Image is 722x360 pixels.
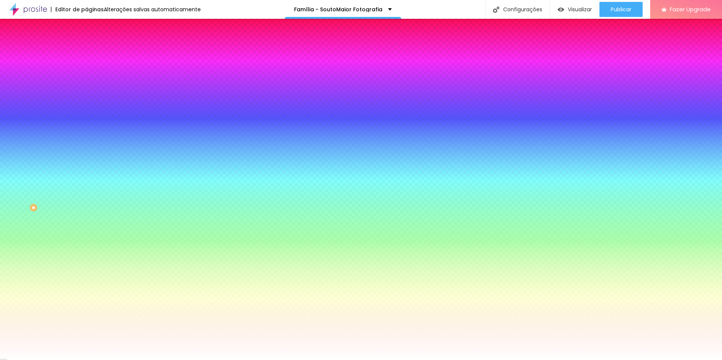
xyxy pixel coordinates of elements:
span: Visualizar [568,6,592,12]
p: Família - SoutoMaior Fotografia [294,7,382,12]
img: view-1.svg [558,6,564,13]
span: Publicar [611,6,631,12]
div: Alterações salvas automaticamente [104,7,201,12]
span: Fazer Upgrade [670,6,711,12]
button: Visualizar [550,2,599,17]
img: Icone [493,6,499,13]
button: Publicar [599,2,643,17]
div: Editor de páginas [51,7,104,12]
